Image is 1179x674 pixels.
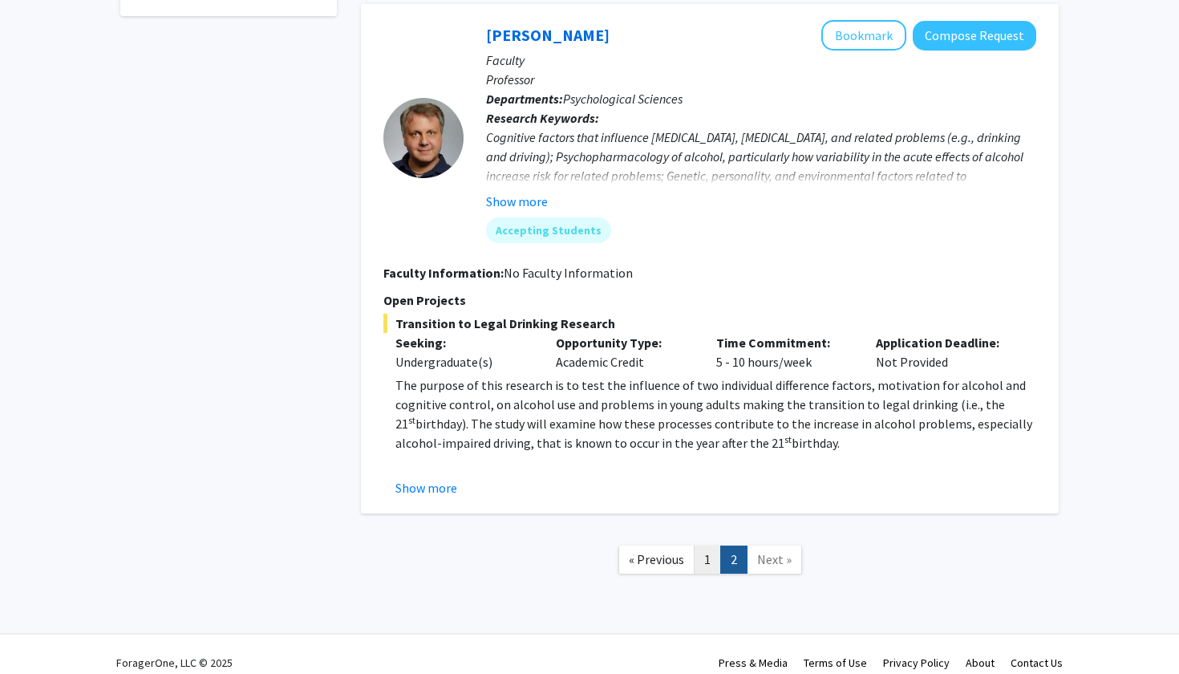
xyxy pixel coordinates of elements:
b: Departments: [486,91,563,107]
p: Application Deadline: [876,333,1012,352]
a: About [966,656,995,670]
sup: st [784,433,792,445]
span: Next » [757,551,792,567]
div: Academic Credit [544,333,704,372]
span: The purpose of this research is to test the influence of two individual difference factors, motiv... [395,377,1026,432]
p: Professor [486,70,1036,89]
iframe: Chat [12,602,68,662]
a: [PERSON_NAME] [486,25,610,45]
button: Show more [486,192,548,211]
nav: Page navigation [361,530,1059,595]
p: Time Commitment: [716,333,853,352]
div: Undergraduate(s) [395,352,532,372]
button: Show more [395,478,457,497]
a: Privacy Policy [883,656,950,670]
span: Transition to Legal Drinking Research [383,314,1036,333]
button: Add Denis McCarthy to Bookmarks [821,20,906,51]
p: Seeking: [395,333,532,352]
a: 1 [694,546,721,574]
b: Research Keywords: [486,110,599,126]
a: 2 [720,546,748,574]
button: Compose Request to Denis McCarthy [913,21,1036,51]
a: Previous [618,546,695,574]
sup: st [408,414,415,426]
span: birthday). The study will examine how these processes contribute to the increase in alcohol probl... [395,416,1032,451]
mat-chip: Accepting Students [486,217,611,243]
div: Not Provided [864,333,1024,372]
span: birthday. [792,435,840,451]
a: Press & Media [719,656,788,670]
a: Next Page [747,546,802,574]
a: Contact Us [1011,656,1063,670]
span: Psychological Sciences [563,91,683,107]
p: Opportunity Type: [556,333,692,352]
p: Faculty [486,51,1036,70]
div: 5 - 10 hours/week [704,333,865,372]
span: No Faculty Information [504,265,633,281]
p: Open Projects [383,290,1036,310]
b: Faculty Information: [383,265,504,281]
div: Cognitive factors that influence [MEDICAL_DATA], [MEDICAL_DATA], and related problems (e.g., drin... [486,128,1036,205]
a: Terms of Use [804,656,867,670]
span: « Previous [629,551,684,567]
